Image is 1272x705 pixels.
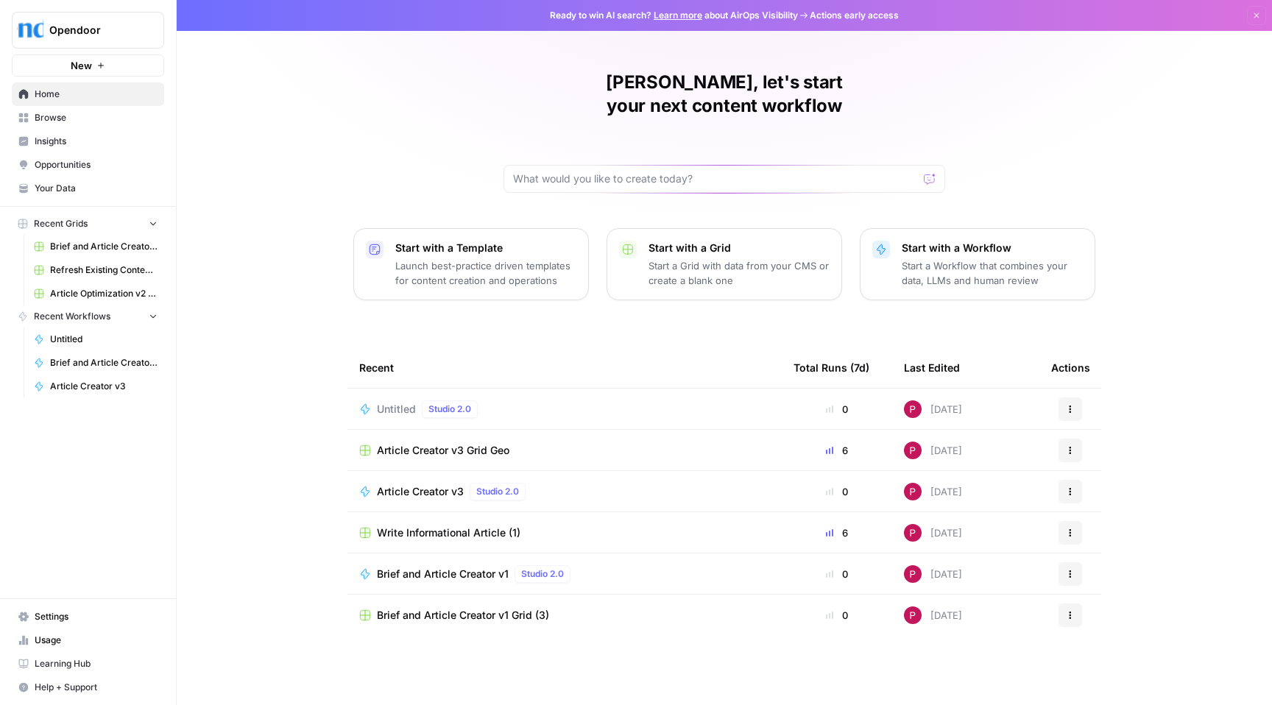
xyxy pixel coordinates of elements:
button: Start with a GridStart a Grid with data from your CMS or create a blank one [607,228,842,300]
img: ybwzozjhtlm9byqzfnhtgjvo2ooy [904,483,922,500]
span: Browse [35,111,158,124]
a: Home [12,82,164,106]
span: Article Creator v3 Grid Geo [377,443,509,458]
img: ybwzozjhtlm9byqzfnhtgjvo2ooy [904,606,922,624]
p: Launch best-practice driven templates for content creation and operations [395,258,576,288]
a: Brief and Article Creator v1 Grid (3) [359,608,770,623]
a: Article Optimization v2 Grid [27,282,164,305]
div: [DATE] [904,565,962,583]
a: Write Informational Article (1) [359,525,770,540]
a: Your Data [12,177,164,200]
div: Last Edited [904,347,960,388]
img: ybwzozjhtlm9byqzfnhtgjvo2ooy [904,400,922,418]
a: Brief and Article Creator v1 [27,351,164,375]
input: What would you like to create today? [513,171,918,186]
img: ybwzozjhtlm9byqzfnhtgjvo2ooy [904,524,922,542]
div: [DATE] [904,442,962,459]
a: Settings [12,605,164,628]
button: Start with a WorkflowStart a Workflow that combines your data, LLMs and human review [860,228,1095,300]
div: [DATE] [904,400,962,418]
img: ybwzozjhtlm9byqzfnhtgjvo2ooy [904,565,922,583]
button: Recent Workflows [12,305,164,327]
span: Ready to win AI search? about AirOps Visibility [550,9,798,22]
p: Start a Workflow that combines your data, LLMs and human review [902,258,1083,288]
span: Studio 2.0 [428,403,471,416]
a: Brief and Article Creator v1Studio 2.0 [359,565,770,583]
a: Learning Hub [12,652,164,676]
span: Home [35,88,158,101]
span: Refresh Existing Content (2) [50,263,158,277]
img: Opendoor Logo [17,17,43,43]
span: Studio 2.0 [521,567,564,581]
a: Browse [12,106,164,130]
button: Workspace: Opendoor [12,12,164,49]
span: Article Optimization v2 Grid [50,287,158,300]
button: Help + Support [12,676,164,699]
a: Article Creator v3Studio 2.0 [359,483,770,500]
span: Studio 2.0 [476,485,519,498]
span: Recent Workflows [34,310,110,323]
a: Article Creator v3 Grid Geo [359,443,770,458]
div: 0 [794,608,880,623]
p: Start a Grid with data from your CMS or create a blank one [649,258,830,288]
span: Usage [35,634,158,647]
div: 0 [794,402,880,417]
span: Opportunities [35,158,158,171]
a: Insights [12,130,164,153]
div: [DATE] [904,483,962,500]
span: Brief and Article Creator v1 Grid (3) [377,608,549,623]
a: UntitledStudio 2.0 [359,400,770,418]
span: Brief and Article Creator v1 [50,356,158,369]
div: 6 [794,443,880,458]
p: Start with a Workflow [902,241,1083,255]
span: Article Creator v3 [377,484,464,499]
span: New [71,58,92,73]
button: Recent Grids [12,213,164,235]
div: Recent [359,347,770,388]
div: [DATE] [904,524,962,542]
span: Brief and Article Creator v1 [377,567,509,581]
span: Your Data [35,182,158,195]
div: 0 [794,567,880,581]
span: Untitled [377,402,416,417]
a: Article Creator v3 [27,375,164,398]
button: New [12,54,164,77]
p: Start with a Template [395,241,576,255]
a: Refresh Existing Content (2) [27,258,164,282]
p: Start with a Grid [649,241,830,255]
div: 0 [794,484,880,499]
span: Untitled [50,333,158,346]
span: Article Creator v3 [50,380,158,393]
a: Brief and Article Creator v1 Grid (3) [27,235,164,258]
img: ybwzozjhtlm9byqzfnhtgjvo2ooy [904,442,922,459]
span: Learning Hub [35,657,158,670]
div: [DATE] [904,606,962,624]
span: Recent Grids [34,217,88,230]
a: Usage [12,628,164,652]
h1: [PERSON_NAME], let's start your next content workflow [504,71,945,118]
span: Brief and Article Creator v1 Grid (3) [50,240,158,253]
a: Untitled [27,327,164,351]
div: Actions [1051,347,1090,388]
button: Start with a TemplateLaunch best-practice driven templates for content creation and operations [353,228,589,300]
span: Opendoor [49,23,138,38]
span: Write Informational Article (1) [377,525,520,540]
div: Total Runs (7d) [794,347,869,388]
span: Insights [35,135,158,148]
div: 6 [794,525,880,540]
a: Learn more [654,10,702,21]
span: Settings [35,610,158,623]
span: Actions early access [810,9,899,22]
a: Opportunities [12,153,164,177]
span: Help + Support [35,681,158,694]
